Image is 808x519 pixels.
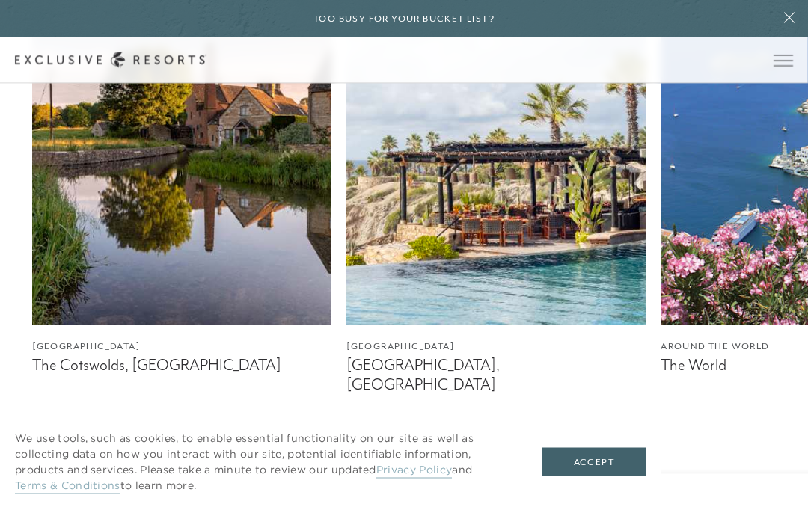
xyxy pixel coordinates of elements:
p: We use tools, such as cookies, to enable essential functionality on our site as well as collectin... [15,431,512,494]
button: Accept [542,448,646,476]
a: Privacy Policy [376,463,452,479]
button: Open navigation [774,55,793,66]
figcaption: [GEOGRAPHIC_DATA] [32,340,331,354]
figcaption: [GEOGRAPHIC_DATA] [346,340,646,354]
a: Terms & Conditions [15,479,120,494]
figcaption: The Cotswolds, [GEOGRAPHIC_DATA] [32,357,331,375]
figcaption: [GEOGRAPHIC_DATA], [GEOGRAPHIC_DATA] [346,357,646,394]
h6: Too busy for your bucket list? [313,12,495,26]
